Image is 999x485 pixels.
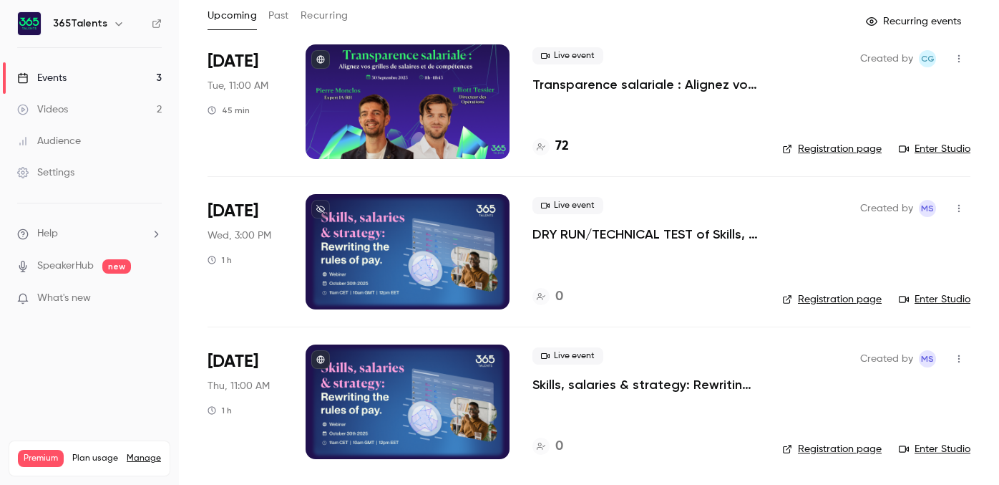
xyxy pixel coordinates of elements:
span: Plan usage [72,453,118,464]
span: Live event [532,47,603,64]
h4: 72 [555,137,569,156]
span: Created by [860,50,913,67]
div: Oct 29 Wed, 3:00 PM (Europe/Paris) [208,194,283,309]
span: MS [921,350,934,368]
h4: 0 [555,437,563,456]
a: 72 [532,137,569,156]
a: Registration page [782,142,882,156]
a: SpeakerHub [37,259,94,274]
span: Live event [532,347,603,365]
button: Upcoming [208,4,257,27]
h6: 365Talents [53,16,107,31]
a: Transparence salariale : Alignez vos grilles de salaires et de compétences [532,76,759,93]
a: 0 [532,437,563,456]
iframe: Noticeable Trigger [145,292,162,305]
a: DRY RUN/TECHNICAL TEST of Skills, salaries & strategy: Rewriting the rules of pay [532,226,759,243]
span: What's new [37,291,91,306]
span: Tue, 11:00 AM [208,79,268,93]
li: help-dropdown-opener [17,226,162,241]
span: Maria Salazar [919,200,936,217]
a: Enter Studio [899,142,970,156]
img: 365Talents [18,12,41,35]
div: 1 h [208,254,232,266]
span: Premium [18,450,64,467]
a: Manage [127,453,161,464]
span: Help [37,226,58,241]
a: 0 [532,287,563,307]
span: Maria Salazar [919,350,936,368]
span: Created by [860,350,913,368]
button: Recurring events [859,10,970,33]
span: [DATE] [208,200,258,223]
div: 45 min [208,105,250,116]
span: CG [921,50,935,67]
div: Sep 30 Tue, 11:00 AM (Europe/Paris) [208,44,283,159]
span: MS [921,200,934,217]
div: Oct 30 Thu, 11:00 AM (Europe/Paris) [208,345,283,459]
div: Settings [17,165,74,180]
span: Live event [532,197,603,214]
span: Created by [860,200,913,217]
span: [DATE] [208,350,258,373]
a: Registration page [782,292,882,307]
a: Registration page [782,442,882,456]
button: Past [268,4,289,27]
div: 1 h [208,405,232,416]
a: Enter Studio [899,292,970,307]
button: Recurring [301,4,349,27]
div: Videos [17,102,68,117]
span: [DATE] [208,50,258,73]
span: Wed, 3:00 PM [208,229,271,243]
a: Skills, salaries & strategy: Rewriting the rules of pay [532,376,759,393]
a: Enter Studio [899,442,970,456]
span: Cynthia Garcia [919,50,936,67]
span: new [102,259,131,274]
div: Audience [17,134,81,148]
span: Thu, 11:00 AM [208,379,270,393]
h4: 0 [555,287,563,307]
div: Events [17,71,67,85]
